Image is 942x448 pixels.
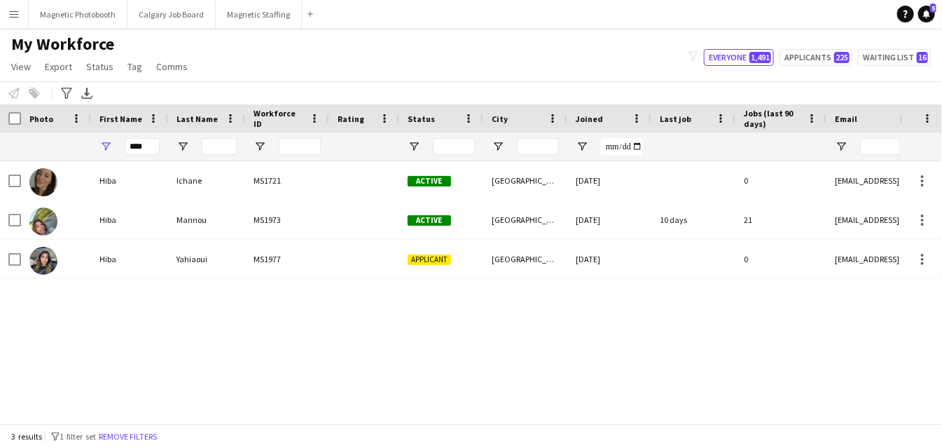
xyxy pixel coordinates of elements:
a: Export [39,57,78,76]
button: Open Filter Menu [176,140,189,153]
input: Last Name Filter Input [202,138,237,155]
span: 225 [834,52,850,63]
span: 1,491 [749,52,771,63]
a: View [6,57,36,76]
div: MS1721 [245,161,329,200]
div: MS1973 [245,201,329,239]
input: Status Filter Input [433,138,475,155]
a: Tag [122,57,148,76]
button: Open Filter Menu [492,140,504,153]
span: Last job [660,114,691,124]
span: Jobs (last 90 days) [744,108,801,129]
span: View [11,60,31,73]
app-action-btn: Advanced filters [58,85,75,102]
div: Yahiaoui [168,240,245,278]
div: Hiba [91,161,168,200]
div: [DATE] [567,240,651,278]
div: Ichane [168,161,245,200]
button: Everyone1,491 [704,49,774,66]
button: Magnetic Photobooth [29,1,127,28]
span: First Name [99,114,142,124]
app-action-btn: Export XLSX [78,85,95,102]
div: [GEOGRAPHIC_DATA] [483,201,567,239]
span: City [492,114,508,124]
span: Status [86,60,113,73]
span: 5 [930,4,936,13]
div: 21 [735,201,826,239]
span: Joined [576,114,603,124]
button: Applicants225 [780,49,852,66]
span: My Workforce [11,34,114,55]
button: Waiting list16 [858,49,931,66]
img: Hiba Yahiaoui [29,247,57,275]
span: Active [408,176,451,186]
input: Joined Filter Input [601,138,643,155]
div: Hiba [91,240,168,278]
button: Open Filter Menu [254,140,266,153]
button: Magnetic Staffing [216,1,302,28]
button: Open Filter Menu [99,140,112,153]
span: Tag [127,60,142,73]
button: Open Filter Menu [835,140,847,153]
span: Comms [156,60,188,73]
input: Workforce ID Filter Input [279,138,321,155]
img: Hiba Ichane [29,168,57,196]
span: Rating [338,114,364,124]
a: Comms [151,57,193,76]
button: Open Filter Menu [408,140,420,153]
div: 0 [735,161,826,200]
span: Status [408,114,435,124]
div: [GEOGRAPHIC_DATA] [483,240,567,278]
div: [GEOGRAPHIC_DATA] [483,161,567,200]
span: Photo [29,114,53,124]
div: MS1977 [245,240,329,278]
span: Export [45,60,72,73]
div: Hiba [91,201,168,239]
span: Workforce ID [254,108,304,129]
span: Email [835,114,857,124]
div: Mannou [168,201,245,239]
div: 0 [735,240,826,278]
span: Active [408,215,451,226]
div: [DATE] [567,161,651,200]
input: First Name Filter Input [125,138,160,155]
input: City Filter Input [517,138,559,155]
button: Open Filter Menu [576,140,588,153]
button: Calgary Job Board [127,1,216,28]
span: 1 filter set [60,431,96,442]
img: Hiba Mannou [29,208,57,236]
div: 10 days [651,201,735,239]
span: 16 [917,52,928,63]
span: Last Name [176,114,218,124]
a: 5 [918,6,935,22]
a: Status [81,57,119,76]
button: Remove filters [96,429,160,444]
div: [DATE] [567,201,651,239]
span: Applicant [408,254,451,265]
